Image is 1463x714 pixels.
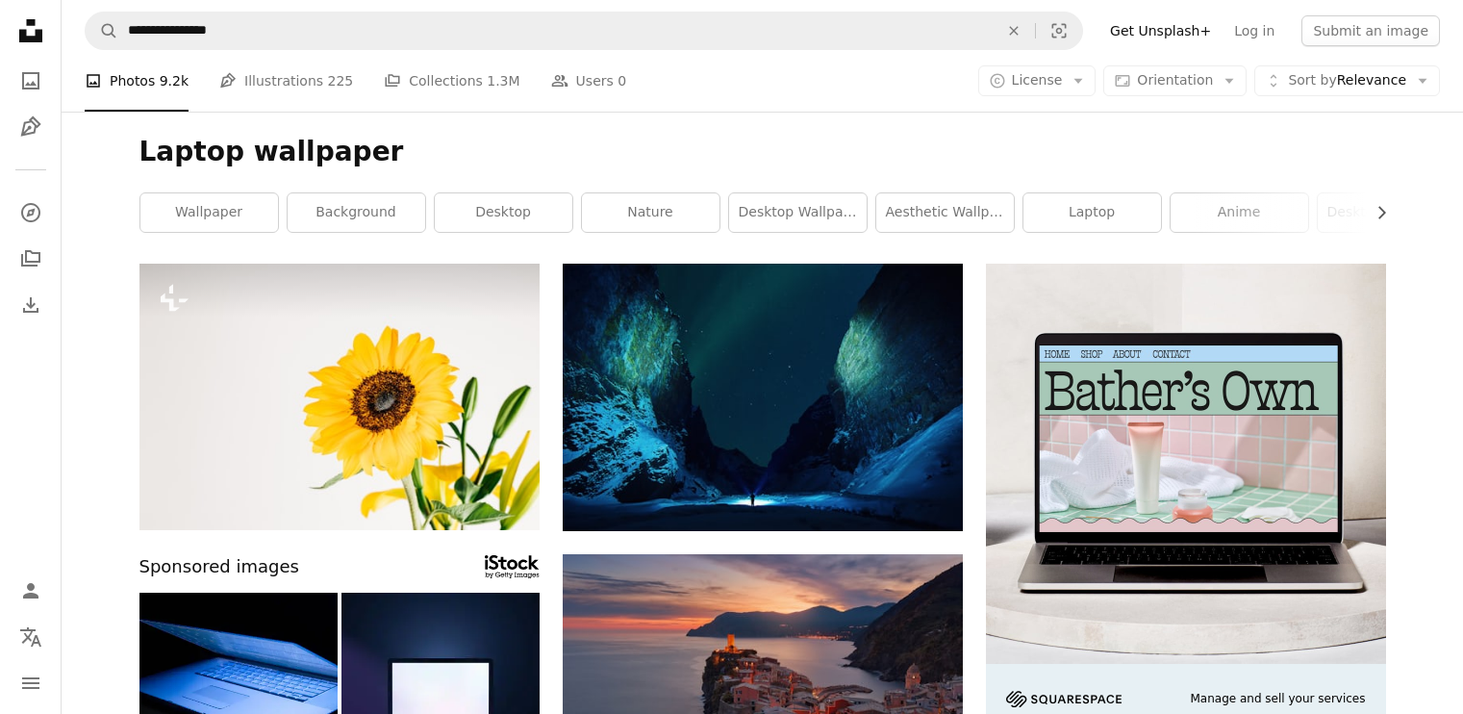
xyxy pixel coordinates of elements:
a: a yellow sunflower in a clear vase [139,388,540,405]
a: aerial view of village on mountain cliff during orange sunset [563,678,963,696]
button: Menu [12,664,50,702]
a: Explore [12,193,50,232]
button: Visual search [1036,13,1082,49]
a: northern lights [563,388,963,405]
img: northern lights [563,264,963,531]
a: Users 0 [551,50,627,112]
a: Get Unsplash+ [1098,15,1223,46]
span: License [1012,72,1063,88]
button: Submit an image [1301,15,1440,46]
img: a yellow sunflower in a clear vase [139,264,540,530]
button: Orientation [1103,65,1247,96]
button: Search Unsplash [86,13,118,49]
span: 0 [618,70,626,91]
button: scroll list to the right [1364,193,1386,232]
img: file-1705255347840-230a6ab5bca9image [1006,691,1122,707]
a: Log in [1223,15,1286,46]
a: wallpaper [140,193,278,232]
a: desktop background [1318,193,1455,232]
img: file-1707883121023-8e3502977149image [986,264,1386,664]
a: Collections 1.3M [384,50,519,112]
button: Sort byRelevance [1254,65,1440,96]
a: desktop wallpaper [729,193,867,232]
a: laptop [1023,193,1161,232]
span: Manage and sell your services [1190,691,1365,707]
a: Log in / Sign up [12,572,50,610]
span: Relevance [1288,71,1406,90]
span: Sponsored images [139,553,299,581]
a: Download History [12,286,50,324]
h1: Laptop wallpaper [139,135,1386,169]
a: Collections [12,240,50,278]
span: 225 [328,70,354,91]
a: aesthetic wallpaper [876,193,1014,232]
a: background [288,193,425,232]
button: License [978,65,1097,96]
a: nature [582,193,719,232]
button: Language [12,618,50,656]
a: Illustrations 225 [219,50,353,112]
button: Clear [993,13,1035,49]
span: Orientation [1137,72,1213,88]
span: 1.3M [487,70,519,91]
a: Photos [12,62,50,100]
a: Illustrations [12,108,50,146]
a: anime [1171,193,1308,232]
a: desktop [435,193,572,232]
form: Find visuals sitewide [85,12,1083,50]
span: Sort by [1288,72,1336,88]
